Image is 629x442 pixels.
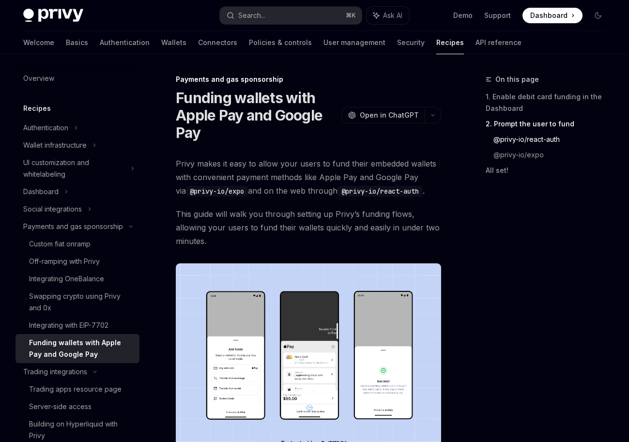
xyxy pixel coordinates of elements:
div: Server-side access [29,401,92,412]
a: @privy-io/expo [493,147,614,163]
span: Dashboard [530,11,568,20]
div: Building on Hyperliquid with Privy [29,418,134,442]
a: Connectors [198,31,237,54]
div: UI customization and whitelabeling [23,157,125,180]
a: Funding wallets with Apple Pay and Google Pay [15,334,139,363]
div: Search... [238,10,265,21]
a: Swapping crypto using Privy and 0x [15,288,139,317]
div: Funding wallets with Apple Pay and Google Pay [29,337,134,360]
a: Recipes [436,31,464,54]
div: Social integrations [23,203,82,215]
div: Wallet infrastructure [23,139,87,151]
div: Integrating with EIP-7702 [29,320,108,331]
a: Integrating with EIP-7702 [15,317,139,334]
a: 1. Enable debit card funding in the Dashboard [486,89,614,116]
a: Welcome [23,31,54,54]
div: Dashboard [23,186,59,198]
h5: Recipes [23,103,51,114]
div: Authentication [23,122,68,134]
div: Payments and gas sponsorship [23,221,123,232]
a: Server-side access [15,398,139,415]
a: All set! [486,163,614,178]
button: Ask AI [367,7,409,24]
a: Support [484,11,511,20]
a: Trading apps resource page [15,381,139,398]
a: Custom fiat onramp [15,235,139,253]
span: This guide will walk you through setting up Privy’s funding flows, allowing your users to fund th... [176,207,441,248]
span: Privy makes it easy to allow your users to fund their embedded wallets with convenient payment me... [176,157,441,198]
a: Authentication [100,31,150,54]
div: Trading apps resource page [29,383,122,395]
div: Overview [23,73,54,84]
a: @privy-io/react-auth [493,132,614,147]
a: Basics [66,31,88,54]
span: Open in ChatGPT [360,110,419,120]
div: Integrating OneBalance [29,273,104,285]
button: Search...⌘K [220,7,361,24]
a: Policies & controls [249,31,312,54]
button: Toggle dark mode [590,8,606,23]
a: Wallets [161,31,186,54]
div: Payments and gas sponsorship [176,75,441,84]
a: 2. Prompt the user to fund [486,116,614,132]
div: Swapping crypto using Privy and 0x [29,290,134,314]
a: Off-ramping with Privy [15,253,139,270]
a: Security [397,31,425,54]
a: Dashboard [522,8,583,23]
a: Demo [453,11,473,20]
span: Ask AI [383,11,402,20]
div: Custom fiat onramp [29,238,91,250]
button: Open in ChatGPT [342,107,425,123]
code: @privy-io/expo [186,186,248,197]
img: dark logo [23,9,83,22]
a: API reference [476,31,522,54]
h1: Funding wallets with Apple Pay and Google Pay [176,89,338,141]
div: Trading integrations [23,366,87,378]
a: Overview [15,70,139,87]
div: Off-ramping with Privy [29,256,100,267]
code: @privy-io/react-auth [338,186,423,197]
a: Integrating OneBalance [15,270,139,288]
span: ⌘ K [346,12,356,19]
a: User management [323,31,385,54]
span: On this page [495,74,539,85]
